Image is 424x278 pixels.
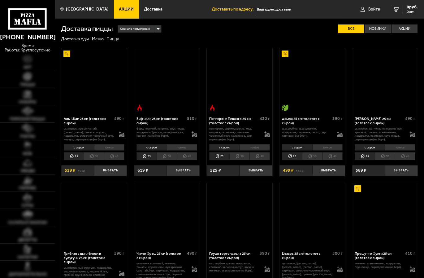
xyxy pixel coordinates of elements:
span: 490 г [114,116,124,121]
span: 589 ₽ [356,168,366,173]
span: Сначала популярные [120,25,150,33]
li: 40 [322,152,343,160]
a: Цезарь 25 см (толстое с сыром) [279,183,345,248]
h1: Доставка пиццы [61,25,113,33]
div: Груша горгондзола 25 см (толстое с сыром) [209,252,258,260]
span: Напитки [18,255,38,259]
span: 499 ₽ [283,168,294,173]
li: 25 [64,152,84,160]
span: Доставить по адресу: [212,7,257,11]
li: тонкое [312,144,343,151]
span: 590 г [114,251,124,256]
img: Острое блюдо [136,104,143,111]
s: 562 ₽ [296,168,303,173]
div: Прошутто Фунги 25 см (толстое с сыром) [355,252,404,260]
span: Дополнительно [9,272,47,276]
span: [GEOGRAPHIC_DATA] [66,7,109,11]
li: 40 [104,152,124,160]
a: Доставка еды- [61,36,91,42]
label: Все [338,24,364,33]
button: Выбрать [167,165,200,176]
li: с сыром [355,144,385,151]
span: 0 шт. [407,10,418,14]
span: 500 г [332,251,343,256]
div: Чикен Фреш 25 см (толстое с сыром) [136,252,185,260]
img: Акционный [63,51,70,57]
span: Салаты и закуски [8,220,47,224]
a: Чикен Фреш 25 см (толстое с сыром) [134,183,200,248]
input: Ваш адрес доставки [257,4,342,15]
p: сыр дорблю, сыр сулугуни, моцарелла, пармезан, песто, сыр пармезан (на борт). [282,127,333,137]
label: Новинки [365,24,391,33]
div: [PERSON_NAME] 25 см (толстое с сыром) [355,117,404,125]
li: с сыром [64,144,94,151]
span: Десерты [18,238,37,242]
a: Петровская 25 см (толстое с сыром) [352,48,418,113]
span: Доставка [144,7,162,11]
li: тонкое [167,144,197,151]
span: 510 г [187,116,197,121]
img: Острое блюдо [209,104,215,111]
p: сыр дорблю, груша, моцарелла, сливочно-чесночный соус, корица молотая, сыр пармезан (на борт). [209,262,260,272]
button: Выбрать [312,165,345,176]
p: пепперони, сыр Моцарелла, мед, паприка, пармезан, сливочно-чесночный соус, халапеньо, сыр пармеза... [209,127,260,141]
p: фарш говяжий, паприка, соус-пицца, моцарелла, [PERSON_NAME]-кочудян, [PERSON_NAME] (на борт). [136,127,187,137]
span: Супы [22,203,33,207]
span: Акции [119,7,134,11]
li: 25 [136,152,157,160]
label: Акции [392,24,418,33]
li: 25 [355,152,375,160]
p: цыпленок, лук репчатый, [PERSON_NAME], томаты, огурец, моцарелла, сливочно-чесночный соус, кетчуп... [64,127,115,141]
span: Горячее [19,186,36,190]
a: Острое блюдоПепперони Пиканто 25 см (толстое с сыром) [207,48,272,113]
li: 40 [177,152,197,160]
button: Выбрать [385,165,418,176]
li: 25 [209,152,229,160]
span: Роллы [20,134,35,138]
li: 25 [282,152,302,160]
span: Наборы [19,100,36,104]
img: Акционный [354,185,361,192]
a: АкционныйВегетарианское блюдо4 сыра 25 см (толстое с сыром) [279,48,345,113]
li: 30 [84,152,104,160]
button: Выбрать [94,165,127,176]
p: цыпленок, ветчина, пепперони, лук красный, томаты, шампиньоны, моцарелла, пармезан, соус-пицца, с... [355,127,405,141]
a: АкционныйАль-Шам 25 см (толстое с сыром) [61,48,127,113]
span: WOK [23,152,32,156]
div: Пепперони Пиканто 25 см (толстое с сыром) [209,117,258,125]
span: Пицца [20,82,35,86]
li: 30 [229,152,249,160]
li: 30 [302,152,322,160]
li: 40 [249,152,270,160]
img: Вегетарианское блюдо [282,104,288,111]
a: АкционныйПрошутто Фунги 25 см (толстое с сыром) [352,183,418,248]
span: 529 ₽ [65,168,76,173]
div: Грибная с цыплёнком и сулугуни 25 см (толстое с сыром) [64,252,113,264]
li: с сыром [136,144,167,151]
li: 30 [157,152,177,160]
div: Аль-Шам 25 см (толстое с сыром) [64,117,113,125]
span: 410 г [405,251,415,256]
s: 595 ₽ [78,168,85,173]
li: 30 [375,152,395,160]
div: Биф чили 25 см (толстое с сыром) [136,117,185,125]
a: Острое блюдоБиф чили 25 см (толстое с сыром) [134,48,200,113]
span: Римская пицца [10,117,45,121]
li: с сыром [282,144,312,151]
li: с сыром [209,144,239,151]
span: Хит [24,65,32,69]
span: 390 г [332,116,343,121]
span: Войти [368,7,380,11]
li: тонкое [94,144,124,151]
p: ветчина, шампиньоны, моцарелла, соус-пицца, сыр пармезан (на борт). [355,262,405,269]
a: Меню- [92,36,106,42]
span: 490 г [405,116,415,121]
a: Грибная с цыплёнком и сулугуни 25 см (толстое с сыром) [61,183,127,248]
div: 4 сыра 25 см (толстое с сыром) [282,117,331,125]
span: 490 г [187,251,197,256]
li: тонкое [240,144,270,151]
li: тонкое [385,144,415,151]
button: Выбрать [240,165,272,176]
li: 40 [395,152,415,160]
span: 430 г [260,116,270,121]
